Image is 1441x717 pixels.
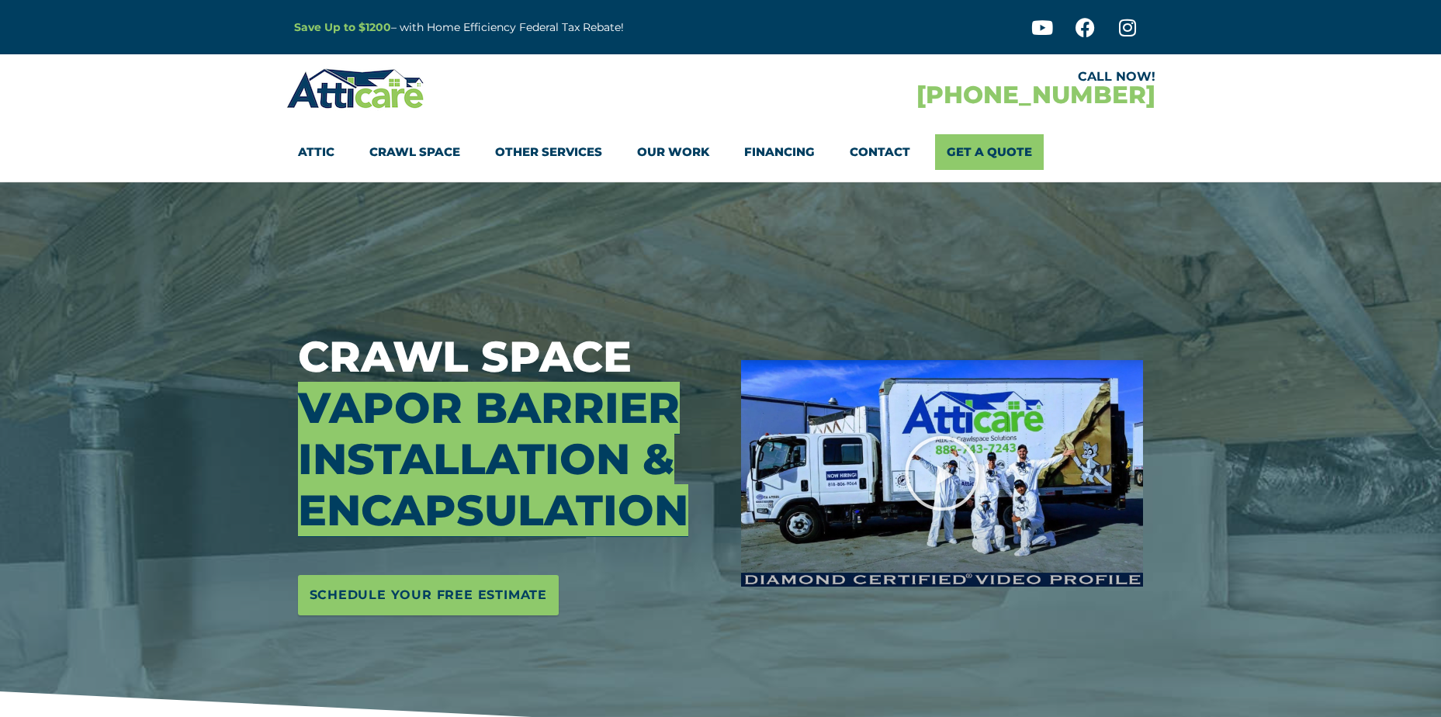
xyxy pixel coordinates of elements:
[298,134,1144,170] nav: Menu
[744,134,815,170] a: Financing
[850,134,910,170] a: Contact
[903,435,981,512] div: Play Video
[298,575,559,615] a: Schedule Your Free Estimate
[294,19,797,36] p: – with Home Efficiency Federal Tax Rebate!
[495,134,602,170] a: Other Services
[298,134,334,170] a: Attic
[294,20,391,34] a: Save Up to $1200
[369,134,460,170] a: Crawl Space
[637,134,709,170] a: Our Work
[298,331,719,536] h3: Crawl Space
[721,71,1155,83] div: CALL NOW!
[935,134,1044,170] a: Get A Quote
[310,583,548,608] span: Schedule Your Free Estimate
[298,382,688,536] span: Vapor Barrier Installation & Encapsulation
